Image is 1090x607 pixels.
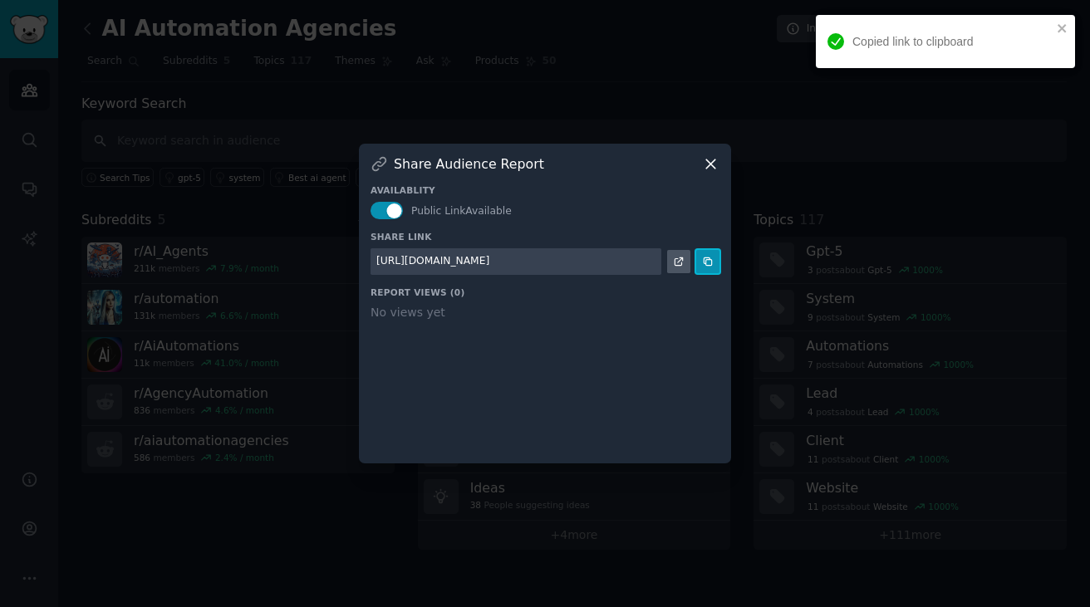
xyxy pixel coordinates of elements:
[371,304,719,321] div: No views yet
[371,184,719,196] h3: Availablity
[1057,22,1068,35] button: close
[394,155,544,173] h3: Share Audience Report
[371,231,719,242] h3: Share Link
[852,33,1052,51] div: Copied link to clipboard
[376,254,489,269] div: [URL][DOMAIN_NAME]
[371,286,719,298] h3: Report Views ( 0 )
[411,205,512,217] span: Public Link Available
